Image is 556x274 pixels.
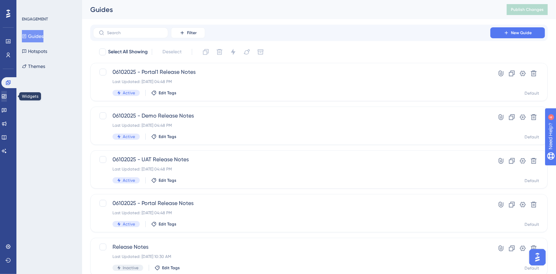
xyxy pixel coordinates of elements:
[123,134,135,139] span: Active
[123,265,138,271] span: Inactive
[22,30,43,42] button: Guides
[511,30,532,36] span: New Guide
[90,5,490,14] div: Guides
[151,134,176,139] button: Edit Tags
[159,178,176,183] span: Edit Tags
[151,90,176,96] button: Edit Tags
[123,221,135,227] span: Active
[151,221,176,227] button: Edit Tags
[48,3,50,9] div: 4
[156,46,188,58] button: Deselect
[112,166,471,172] div: Last Updated: [DATE] 04:48 PM
[525,134,539,140] div: Default
[159,90,176,96] span: Edit Tags
[112,199,471,207] span: 06102025 - Portal Release Notes
[507,4,548,15] button: Publish Changes
[112,243,471,251] span: Release Notes
[159,221,176,227] span: Edit Tags
[525,178,539,183] div: Default
[22,45,47,57] button: Hotspots
[112,112,471,120] span: 06102025 - Demo Release Notes
[107,30,162,35] input: Search
[159,134,176,139] span: Edit Tags
[123,90,135,96] span: Active
[112,68,471,76] span: 06102025 - Portal1 Release Notes
[162,265,180,271] span: Edit Tags
[112,79,471,84] div: Last Updated: [DATE] 04:48 PM
[525,222,539,227] div: Default
[112,123,471,128] div: Last Updated: [DATE] 04:48 PM
[525,91,539,96] div: Default
[108,48,148,56] span: Select All Showing
[187,30,197,36] span: Filter
[155,265,180,271] button: Edit Tags
[22,16,48,22] div: ENGAGEMENT
[527,247,548,268] iframe: UserGuiding AI Assistant Launcher
[525,265,539,271] div: Default
[511,7,544,12] span: Publish Changes
[171,27,205,38] button: Filter
[123,178,135,183] span: Active
[151,178,176,183] button: Edit Tags
[16,2,43,10] span: Need Help?
[22,60,45,72] button: Themes
[112,155,471,164] span: 06102025 - UAT Release Notes
[490,27,545,38] button: New Guide
[112,254,471,259] div: Last Updated: [DATE] 10:30 AM
[162,48,182,56] span: Deselect
[112,210,471,216] div: Last Updated: [DATE] 04:48 PM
